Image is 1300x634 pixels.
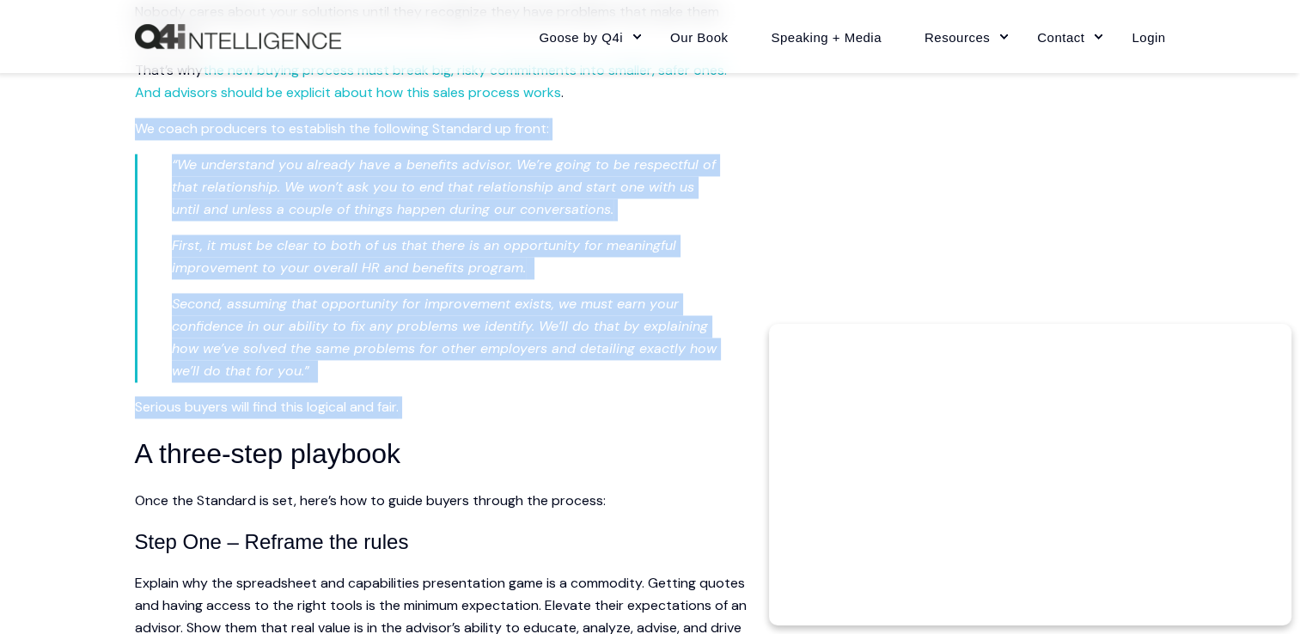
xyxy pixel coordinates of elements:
span: Once the Standard is set, here’s how to guide buyers through the process: [135,491,606,509]
span: Serious buyers will find this logical and fair. [135,398,399,416]
span: Second, assuming that opportunity for improvement exists, we must earn your confidence in our abi... [172,295,717,380]
h4: Step One – Reframe the rules [135,526,754,558]
span: First, it must be clear to both of us that there is an opportunity for meaningful improvement to ... [172,236,676,277]
iframe: Popup CTA [769,324,1291,625]
span: We coach producers to establish the following Standard up front: [135,119,549,137]
h3: A three-step playbook [135,432,754,476]
a: the new buying process must break big, risky commitments into smaller, safer ones. And advisors s... [135,61,727,101]
span: That’s why . [135,61,727,101]
img: Q4intelligence, LLC logo [135,24,341,50]
a: Back to Home [135,24,341,50]
span: “We understand you already have a benefits advisor. We’re going to be respectful of that relation... [172,155,716,218]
